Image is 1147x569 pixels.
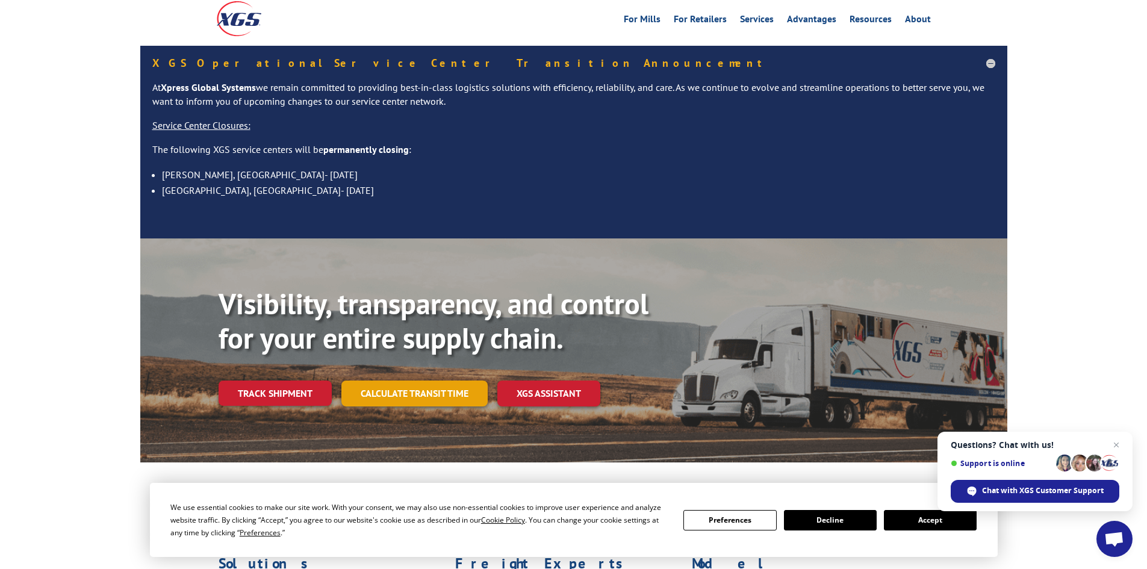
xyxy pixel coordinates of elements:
[905,14,931,28] a: About
[152,58,995,69] h5: XGS Operational Service Center Transition Announcement
[497,381,600,406] a: XGS ASSISTANT
[951,459,1052,468] span: Support is online
[341,381,488,406] a: Calculate transit time
[150,483,998,557] div: Cookie Consent Prompt
[850,14,892,28] a: Resources
[219,285,648,357] b: Visibility, transparency, and control for your entire supply chain.
[481,515,525,525] span: Cookie Policy
[624,14,661,28] a: For Mills
[951,440,1119,450] span: Questions? Chat with us!
[982,485,1104,496] span: Chat with XGS Customer Support
[152,81,995,119] p: At we remain committed to providing best-in-class logistics solutions with efficiency, reliabilit...
[884,510,977,530] button: Accept
[787,14,836,28] a: Advantages
[162,167,995,182] li: [PERSON_NAME], [GEOGRAPHIC_DATA]- [DATE]
[162,182,995,198] li: [GEOGRAPHIC_DATA], [GEOGRAPHIC_DATA]- [DATE]
[740,14,774,28] a: Services
[152,143,995,167] p: The following XGS service centers will be :
[240,527,281,538] span: Preferences
[951,480,1119,503] span: Chat with XGS Customer Support
[323,143,409,155] strong: permanently closing
[674,14,727,28] a: For Retailers
[219,381,332,406] a: Track shipment
[161,81,256,93] strong: Xpress Global Systems
[1096,521,1133,557] a: Open chat
[152,119,250,131] u: Service Center Closures:
[170,501,669,539] div: We use essential cookies to make our site work. With your consent, we may also use non-essential ...
[683,510,776,530] button: Preferences
[784,510,877,530] button: Decline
